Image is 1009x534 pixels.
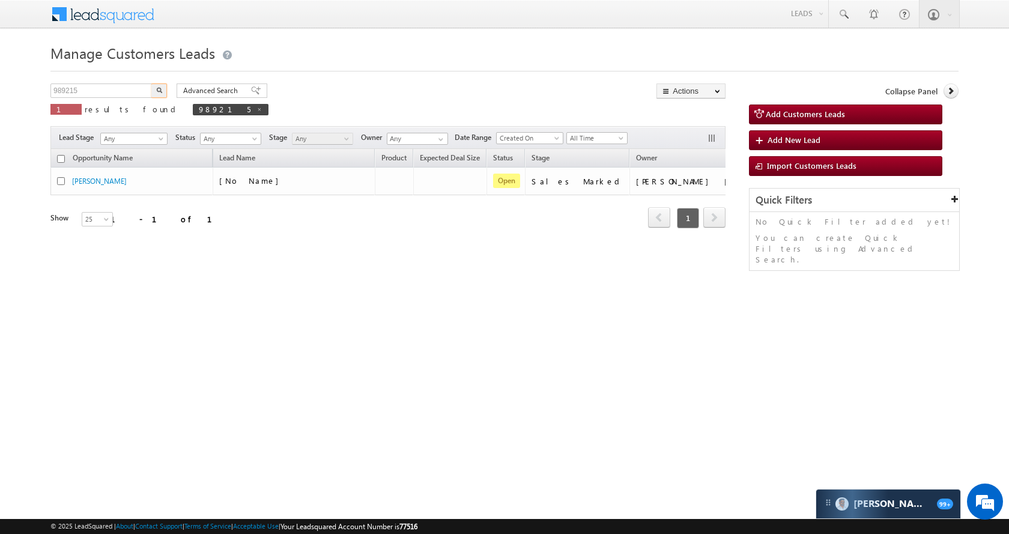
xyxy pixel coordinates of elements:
div: 1 - 1 of 1 [111,212,226,226]
p: No Quick Filter added yet! [756,216,953,227]
a: Opportunity Name [67,151,139,167]
span: Date Range [455,132,496,143]
span: Owner [636,153,657,162]
a: Any [200,133,261,145]
a: [PERSON_NAME] [72,177,127,186]
span: Stage [269,132,292,143]
span: Lead Stage [59,132,98,143]
img: Search [156,87,162,93]
a: Expected Deal Size [414,151,486,167]
a: Acceptable Use [233,522,279,530]
input: Check all records [57,155,65,163]
p: You can create Quick Filters using Advanced Search. [756,232,953,265]
a: Any [292,133,353,145]
div: Sales Marked [532,176,624,187]
span: Stage [532,153,550,162]
span: next [703,207,726,228]
a: Terms of Service [184,522,231,530]
div: [PERSON_NAME] [PERSON_NAME] [636,176,756,187]
a: Created On [496,132,563,144]
span: 99+ [937,499,953,509]
a: All Time [566,132,628,144]
span: Collapse Panel [885,86,938,97]
input: Type to Search [387,133,448,145]
span: Product [381,153,407,162]
a: prev [648,208,670,228]
span: Lead Name [213,151,261,167]
a: Any [100,133,168,145]
span: Your Leadsquared Account Number is [280,522,417,531]
a: 25 [82,212,113,226]
span: Expected Deal Size [420,153,480,162]
button: Actions [656,83,726,99]
a: Stage [526,151,556,167]
span: Open [493,174,520,188]
span: 1 [677,208,699,228]
span: All Time [567,133,624,144]
span: 989215 [199,104,250,114]
a: Contact Support [135,522,183,530]
span: Add Customers Leads [766,109,845,119]
span: Opportunity Name [73,153,133,162]
span: prev [648,207,670,228]
span: © 2025 LeadSquared | | | | | [50,521,417,532]
img: carter-drag [823,498,833,508]
a: About [116,522,133,530]
span: 25 [82,214,114,225]
span: Add New Lead [768,135,820,145]
span: Manage Customers Leads [50,43,215,62]
span: Any [101,133,163,144]
div: Quick Filters [750,189,959,212]
span: Status [175,132,200,143]
span: Any [292,133,350,144]
span: results found [85,104,180,114]
a: Show All Items [432,133,447,145]
span: Import Customers Leads [767,160,856,171]
span: [No Name] [219,175,285,186]
a: next [703,208,726,228]
span: 77516 [399,522,417,531]
a: Status [487,151,519,167]
span: 1 [56,104,76,114]
div: Show [50,213,72,223]
div: carter-dragCarter[PERSON_NAME]99+ [816,489,961,519]
span: Created On [497,133,559,144]
span: Owner [361,132,387,143]
span: Any [201,133,258,144]
span: Advanced Search [183,85,241,96]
